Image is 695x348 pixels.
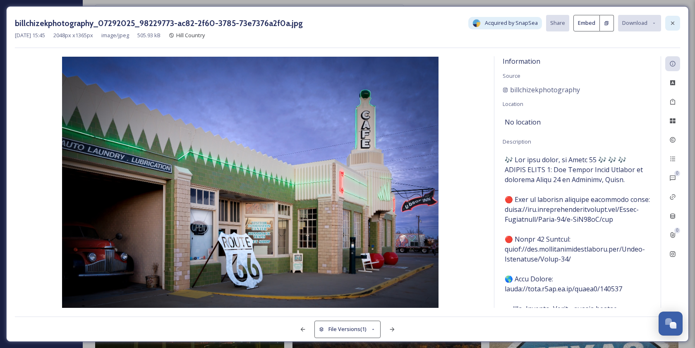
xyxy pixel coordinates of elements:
span: image/jpeg [101,31,129,39]
span: Location [503,100,523,108]
a: billchizekphotography [503,85,580,95]
img: snapsea-logo.png [472,19,481,27]
span: 505.93 kB [137,31,161,39]
button: File Versions(1) [314,321,381,338]
button: Open Chat [659,312,683,336]
span: Hill Country [176,31,205,39]
button: Download [618,15,661,31]
span: 2048 px x 1365 px [53,31,93,39]
img: 1lJ8SL9RL_HaAI8Wjmex_gpHezzjO8Dgh.jpg [15,57,486,308]
button: Embed [573,15,600,31]
div: 0 [674,228,680,233]
span: Acquired by SnapSea [485,19,538,27]
span: No location [505,117,541,127]
span: [DATE] 15:45 [15,31,45,39]
button: Share [546,15,569,31]
div: 0 [674,170,680,176]
span: billchizekphotography [510,85,580,95]
span: Description [503,138,531,145]
span: Information [503,57,540,66]
h3: billchizekphotography_07292025_98229773-ac82-2f60-3785-73e7376a2f0a.jpg [15,17,303,29]
span: Source [503,72,520,79]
